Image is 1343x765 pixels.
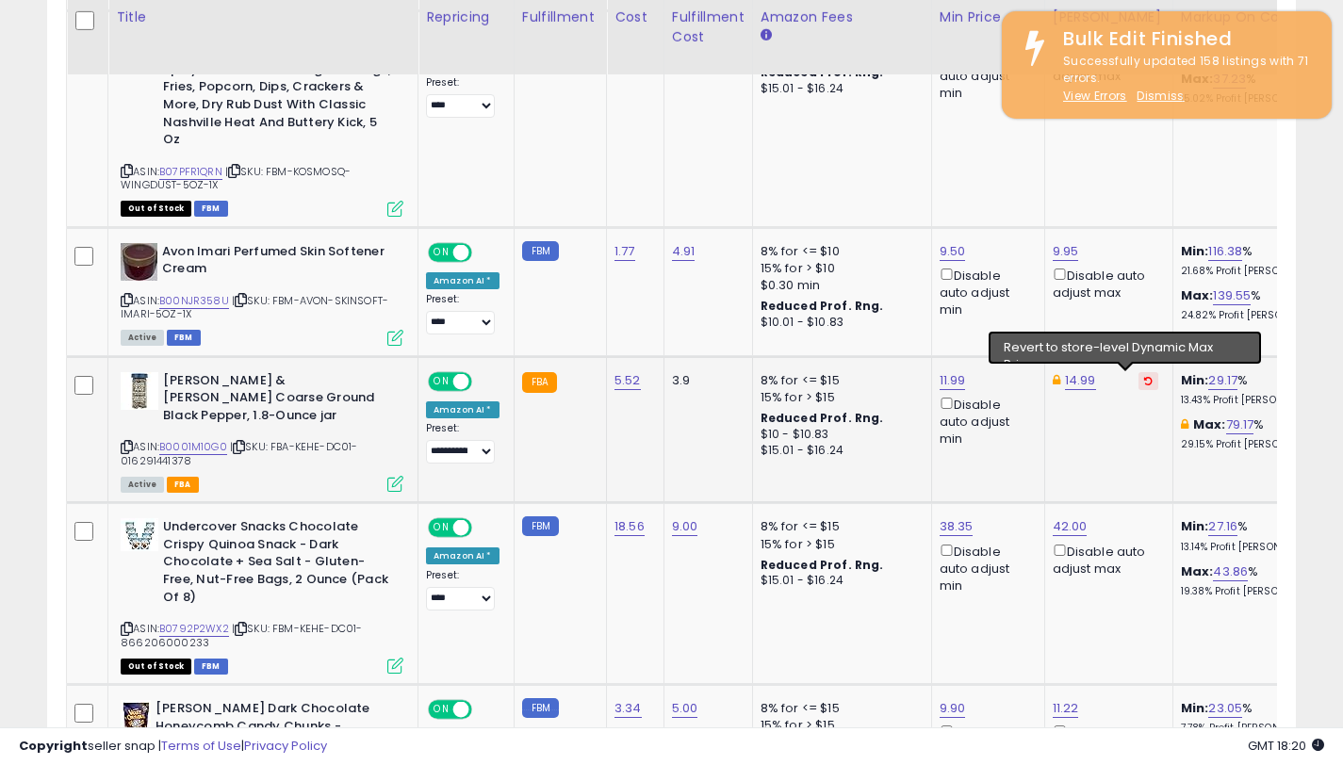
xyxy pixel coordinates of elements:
div: Cost [614,8,656,27]
div: $10 - $10.83 [761,427,917,443]
div: 8% for <= $10 [761,243,917,260]
small: FBM [522,241,559,261]
div: Repricing [426,8,506,27]
a: 9.90 [940,699,966,718]
b: Min: [1181,699,1209,717]
span: 2025-10-10 18:20 GMT [1248,737,1324,755]
div: Fulfillment Cost [672,8,745,47]
span: ON [430,373,453,389]
div: % [1181,416,1337,451]
a: Privacy Policy [244,737,327,755]
b: Min: [1181,517,1209,535]
b: Avon Imari Perfumed Skin Softener Cream [162,243,391,283]
a: 116.38 [1208,242,1242,261]
img: 21InYSrYb+L._SL40_.jpg [121,243,157,281]
div: Title [116,8,410,27]
a: 139.55 [1213,286,1251,305]
a: 23.05 [1208,699,1242,718]
a: 14.99 [1065,371,1096,390]
u: Dismiss [1137,88,1184,104]
img: 516yagySj6L._SL40_.jpg [121,372,158,410]
a: B0792P2WX2 [159,621,229,637]
a: 3.34 [614,699,642,718]
small: FBM [522,516,559,536]
strong: Copyright [19,737,88,755]
div: Disable auto adjust max [1053,265,1158,301]
b: Kosmos Q Nashville Hot Chicken Seasoning Wing Dust, Savory & Spicy Chicken Seasoning For Wings, F... [163,26,392,154]
div: % [1181,372,1337,407]
span: OFF [469,373,500,389]
small: FBM [522,698,559,718]
span: | SKU: FBM-AVON-SKINSOFT-IMARI-5OZ-1X [121,293,388,321]
b: Max: [1181,562,1214,580]
div: Min Price [940,8,1037,27]
span: All listings currently available for purchase on Amazon [121,477,164,493]
small: Amazon Fees. [761,27,772,44]
a: 79.17 [1226,415,1254,434]
span: FBM [194,659,228,675]
span: ON [430,244,453,260]
div: $10.01 - $10.83 [761,315,917,331]
a: 4.91 [672,242,696,261]
div: 8% for <= $15 [761,700,917,717]
p: 13.14% Profit [PERSON_NAME] [1181,541,1337,554]
span: | SKU: FBA-KEHE-DC01-016291441378 [121,439,357,467]
a: 5.52 [614,371,641,390]
b: Reduced Prof. Rng. [761,410,884,426]
div: Disable auto adjust min [940,48,1030,103]
div: ASIN: [121,243,403,344]
div: Successfully updated 158 listings with 71 errors. [1049,53,1318,106]
a: Terms of Use [161,737,241,755]
div: ASIN: [121,518,403,672]
p: 19.38% Profit [PERSON_NAME] [1181,585,1337,598]
a: B0001M10G0 [159,439,227,455]
a: 9.00 [672,517,698,536]
div: Bulk Edit Finished [1049,25,1318,53]
div: Disable auto adjust min [940,394,1030,448]
a: 38.35 [940,517,974,536]
a: 5.00 [672,699,698,718]
span: ON [430,520,453,536]
div: Preset: [426,76,500,119]
div: ASIN: [121,26,403,215]
span: | SKU: FBM-KEHE-DC01-866206000233 [121,621,362,649]
a: 1.77 [614,242,635,261]
small: FBA [522,372,557,393]
p: 24.82% Profit [PERSON_NAME] [1181,309,1337,322]
div: Disable auto adjust max [1053,541,1158,578]
p: 29.15% Profit [PERSON_NAME] [1181,438,1337,451]
div: % [1181,243,1337,278]
a: B07PFR1QRN [159,164,222,180]
div: $15.01 - $16.24 [761,81,917,97]
div: 15% for > $15 [761,389,917,406]
b: Min: [1181,242,1209,260]
p: 13.43% Profit [PERSON_NAME] [1181,394,1337,407]
b: Undercover Snacks Chocolate Crispy Quinoa Snack - Dark Chocolate + Sea Salt - Gluten-Free, Nut-Fr... [163,518,392,610]
b: Max: [1193,415,1226,433]
div: $0.30 min [761,277,917,294]
div: Preset: [426,422,500,464]
a: View Errors [1063,88,1127,104]
div: 8% for <= $15 [761,518,917,535]
a: 11.22 [1053,699,1079,718]
div: Disable auto adjust min [940,265,1030,319]
a: 11.99 [940,371,966,390]
div: Fulfillment [522,8,598,27]
b: Max: [1181,286,1214,304]
a: 27.16 [1208,517,1237,536]
div: Amazon AI * [426,547,500,564]
div: % [1181,700,1337,735]
div: Amazon AI * [426,401,500,418]
span: ON [430,702,453,718]
a: 29.17 [1208,371,1237,390]
div: Amazon Fees [761,8,924,27]
div: 8% for <= $15 [761,372,917,389]
span: All listings currently available for purchase on Amazon [121,330,164,346]
b: Reduced Prof. Rng. [761,557,884,573]
a: 18.56 [614,517,645,536]
div: Amazon AI * [426,272,500,289]
span: FBM [194,201,228,217]
img: 51Gmry1+yQL._SL40_.jpg [121,700,151,738]
b: Reduced Prof. Rng. [761,298,884,314]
